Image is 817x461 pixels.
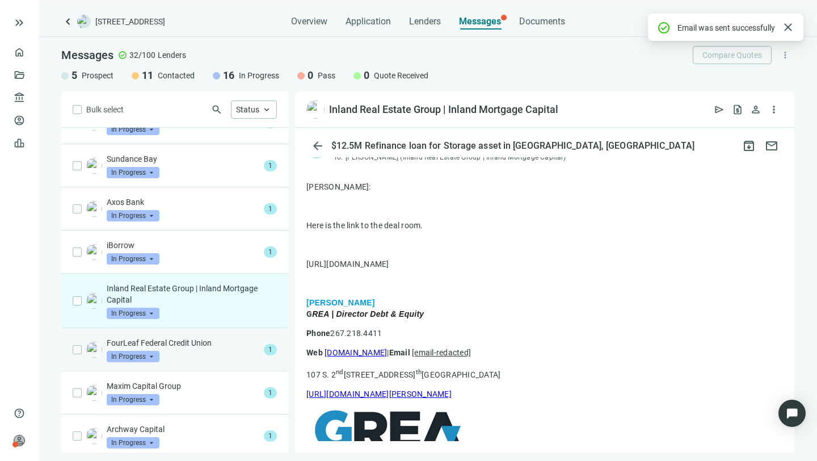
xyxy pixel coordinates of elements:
img: eab3b3c0-095e-4fb4-9387-82b53133bdc3 [86,293,102,309]
img: a865b992-c59b-4ca5-bb75-9760bbd5594c [86,385,102,401]
span: archive [742,139,756,153]
span: In Progress [107,394,159,405]
button: more_vert [765,100,783,119]
p: Sundance Bay [107,153,259,165]
span: 1 [264,344,277,355]
span: In Progress [107,437,159,449]
span: 1 [264,160,277,171]
span: 0 [364,69,369,82]
p: Inland Real Estate Group | Inland Mortgage Capital [107,283,277,305]
img: 5189971f-1b64-422b-8930-e103dc490d79 [86,244,102,260]
span: In Progress [107,124,159,135]
span: Lenders [158,49,186,61]
span: Status [236,105,259,114]
span: Overview [291,16,327,27]
p: Axos Bank [107,196,259,208]
a: keyboard_arrow_left [61,15,75,28]
span: check_circle [118,51,127,60]
button: Compare Quotes [693,46,772,64]
button: send [710,100,728,119]
span: send [714,104,725,115]
span: 16 [223,69,234,82]
span: Application [346,16,391,27]
span: 1 [264,203,277,215]
img: 37bf931d-942b-4e44-99fb-0f8919a1c81a [86,428,102,444]
div: Email was sent successfully [677,21,775,33]
span: arrow_back [311,139,325,153]
span: 11 [142,69,153,82]
button: request_quote [728,100,747,119]
a: Close [782,21,794,33]
button: arrow_back [306,135,329,157]
span: 5 [71,69,77,82]
span: keyboard_arrow_up [262,104,272,115]
span: 1 [264,387,277,399]
img: c9ff5703-fe9b-4cef-82e2-7b06025c577a [86,342,102,358]
img: 427971c4-4346-4e72-9493-a738692bfeaa [86,201,102,217]
span: request_quote [732,104,743,115]
p: Maxim Capital Group [107,380,259,392]
span: [STREET_ADDRESS] [95,16,165,27]
span: person [750,104,761,115]
span: 1 [264,430,277,442]
span: Lenders [409,16,441,27]
span: Bulk select [86,103,124,116]
p: FourLeaf Federal Credit Union [107,337,259,349]
span: Pass [318,70,335,81]
span: In Progress [107,253,159,265]
span: In Progress [107,210,159,221]
span: In Progress [107,308,159,319]
span: 32/100 [129,49,155,61]
span: 1 [264,246,277,258]
span: search [211,104,222,115]
span: person [14,435,25,446]
span: more_vert [780,50,790,60]
div: $12.5M Refinance loan for Storage asset in [GEOGRAPHIC_DATA], [GEOGRAPHIC_DATA] [329,140,697,152]
button: person [747,100,765,119]
span: Contacted [158,70,195,81]
span: mail [765,139,778,153]
span: close [781,20,795,34]
div: To: [334,153,568,162]
span: help [14,408,25,419]
span: check_circle [657,21,671,35]
p: Archway Capital [107,424,259,435]
button: mail [760,135,783,157]
button: archive [738,135,760,157]
span: Documents [519,16,565,27]
span: In Progress [239,70,279,81]
span: In Progress [107,351,159,362]
button: keyboard_double_arrow_right [12,16,26,30]
div: Inland Real Estate Group | Inland Mortgage Capital [329,103,558,116]
span: [PERSON_NAME] (Inland Real Estate Group | Inland Mortgage Capital) [346,153,566,161]
img: eab3b3c0-095e-4fb4-9387-82b53133bdc3 [306,100,325,119]
span: more_vert [768,104,780,115]
span: 0 [308,69,313,82]
span: Messages [459,16,501,27]
span: Quote Received [374,70,428,81]
img: deal-logo [77,15,91,28]
span: Messages [61,48,113,62]
p: iBorrow [107,240,259,251]
button: more_vert [776,46,794,64]
span: In Progress [107,167,159,178]
img: a1813bc8-ed68-46b9-b972-0df425920329 [86,158,102,174]
span: account_balance [14,92,22,103]
div: Open Intercom Messenger [778,400,806,427]
span: Prospect [82,70,113,81]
